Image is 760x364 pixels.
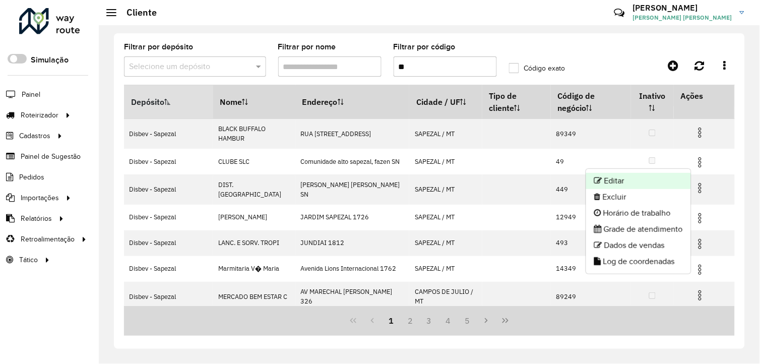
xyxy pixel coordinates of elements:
[19,131,50,141] span: Cadastros
[409,230,482,256] td: SAPEZAL / MT
[295,230,410,256] td: JUNDIAI 1812
[586,221,691,237] li: Grade de atendimento
[124,119,213,149] td: Disbev - Sapezal
[674,85,734,106] th: Ações
[458,311,477,330] button: 5
[213,230,295,256] td: LANC. E SORV. TROPI
[124,41,193,53] label: Filtrar por depósito
[278,41,336,53] label: Filtrar por nome
[477,311,496,330] button: Next Page
[394,41,456,53] label: Filtrar por código
[409,282,482,312] td: CAMPOS DE JULIO / MT
[551,149,631,174] td: 49
[509,63,565,74] label: Código exato
[22,89,40,100] span: Painel
[124,149,213,174] td: Disbev - Sapezal
[482,85,551,119] th: Tipo de cliente
[124,174,213,204] td: Disbev - Sapezal
[213,282,295,312] td: MERCADO BEM ESTAR C
[551,282,631,312] td: 89249
[586,173,691,189] li: Editar
[409,205,482,230] td: SAPEZAL / MT
[21,193,59,203] span: Importações
[295,149,410,174] td: Comunidade alto sapezal, fazen SN
[401,311,420,330] button: 2
[213,256,295,282] td: Marmitaria V� Maria
[439,311,458,330] button: 4
[409,149,482,174] td: SAPEZAL / MT
[496,311,515,330] button: Last Page
[21,151,81,162] span: Painel de Sugestão
[124,282,213,312] td: Disbev - Sapezal
[586,237,691,254] li: Dados de vendas
[295,174,410,204] td: [PERSON_NAME] [PERSON_NAME] SN
[409,174,482,204] td: SAPEZAL / MT
[21,213,52,224] span: Relatórios
[213,119,295,149] td: BLACK BUFFALO HAMBUR
[586,189,691,205] li: Excluir
[633,13,732,22] span: [PERSON_NAME] [PERSON_NAME]
[609,2,630,24] a: Contato Rápido
[295,119,410,149] td: RUA [STREET_ADDRESS]
[409,85,482,119] th: Cidade / UF
[295,256,410,282] td: Avenida Lions Internacional 1762
[420,311,439,330] button: 3
[116,7,157,18] h2: Cliente
[124,205,213,230] td: Disbev - Sapezal
[551,256,631,282] td: 14349
[551,205,631,230] td: 12949
[295,85,410,119] th: Endereço
[21,234,75,245] span: Retroalimentação
[124,256,213,282] td: Disbev - Sapezal
[551,174,631,204] td: 449
[631,85,674,119] th: Inativo
[124,230,213,256] td: Disbev - Sapezal
[213,85,295,119] th: Nome
[213,149,295,174] td: CLUBE SLC
[295,205,410,230] td: JARDIM SAPEZAL 1726
[409,256,482,282] td: SAPEZAL / MT
[31,54,69,66] label: Simulação
[213,174,295,204] td: DIST. [GEOGRAPHIC_DATA]
[19,172,44,183] span: Pedidos
[551,85,631,119] th: Código de negócio
[213,205,295,230] td: [PERSON_NAME]
[586,254,691,270] li: Log de coordenadas
[19,255,38,265] span: Tático
[295,282,410,312] td: AV MARECHAL [PERSON_NAME] 326
[124,85,213,119] th: Depósito
[551,119,631,149] td: 89349
[21,110,58,120] span: Roteirizador
[633,3,732,13] h3: [PERSON_NAME]
[382,311,401,330] button: 1
[586,205,691,221] li: Horário de trabalho
[551,230,631,256] td: 493
[409,119,482,149] td: SAPEZAL / MT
